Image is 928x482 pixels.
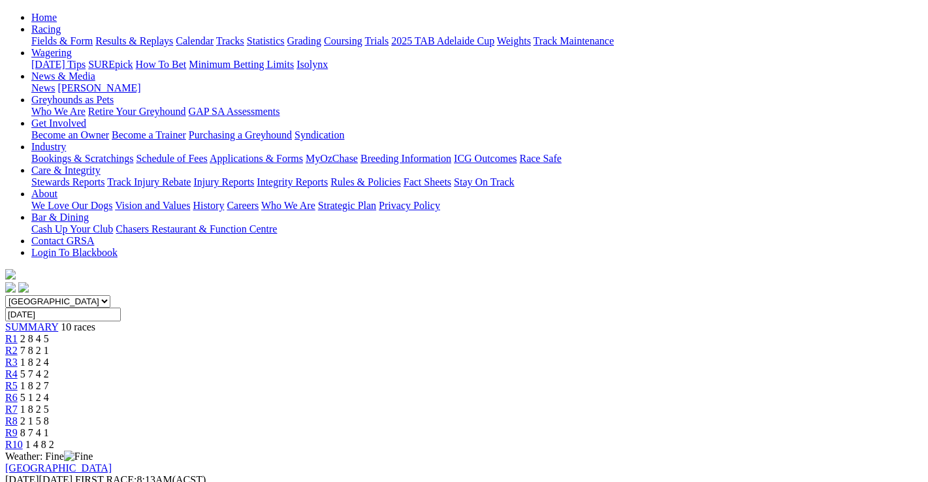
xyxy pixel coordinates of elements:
[31,165,101,176] a: Care & Integrity
[31,153,923,165] div: Industry
[20,333,49,344] span: 2 8 4 5
[31,82,55,93] a: News
[20,357,49,368] span: 1 8 2 4
[112,129,186,140] a: Become a Trainer
[31,82,923,94] div: News & Media
[20,380,49,391] span: 1 8 2 7
[5,333,18,344] a: R1
[31,59,923,71] div: Wagering
[31,94,114,105] a: Greyhounds as Pets
[5,439,23,450] a: R10
[404,176,451,187] a: Fact Sheets
[534,35,614,46] a: Track Maintenance
[31,223,923,235] div: Bar & Dining
[31,24,61,35] a: Racing
[31,35,93,46] a: Fields & Form
[5,427,18,438] a: R9
[360,153,451,164] a: Breeding Information
[136,153,207,164] a: Schedule of Fees
[31,129,923,141] div: Get Involved
[18,282,29,293] img: twitter.svg
[31,223,113,234] a: Cash Up Your Club
[31,235,94,246] a: Contact GRSA
[216,35,244,46] a: Tracks
[189,59,294,70] a: Minimum Betting Limits
[57,82,140,93] a: [PERSON_NAME]
[5,415,18,426] a: R8
[31,71,95,82] a: News & Media
[31,12,57,23] a: Home
[20,415,49,426] span: 2 1 5 8
[5,282,16,293] img: facebook.svg
[31,176,923,188] div: Care & Integrity
[5,368,18,379] a: R4
[5,321,58,332] a: SUMMARY
[31,106,923,118] div: Greyhounds as Pets
[193,200,224,211] a: History
[330,176,401,187] a: Rules & Policies
[210,153,303,164] a: Applications & Forms
[5,357,18,368] a: R3
[295,129,344,140] a: Syndication
[31,200,112,211] a: We Love Our Dogs
[454,176,514,187] a: Stay On Track
[31,212,89,223] a: Bar & Dining
[64,451,93,462] img: Fine
[257,176,328,187] a: Integrity Reports
[5,308,121,321] input: Select date
[20,368,49,379] span: 5 7 4 2
[20,404,49,415] span: 1 8 2 5
[5,380,18,391] a: R5
[379,200,440,211] a: Privacy Policy
[5,404,18,415] a: R7
[31,106,86,117] a: Who We Are
[31,176,104,187] a: Stewards Reports
[136,59,187,70] a: How To Bet
[95,35,173,46] a: Results & Replays
[31,59,86,70] a: [DATE] Tips
[227,200,259,211] a: Careers
[5,345,18,356] a: R2
[31,35,923,47] div: Racing
[31,247,118,258] a: Login To Blackbook
[25,439,54,450] span: 1 4 8 2
[31,200,923,212] div: About
[391,35,494,46] a: 2025 TAB Adelaide Cup
[193,176,254,187] a: Injury Reports
[5,392,18,403] a: R6
[454,153,517,164] a: ICG Outcomes
[31,118,86,129] a: Get Involved
[318,200,376,211] a: Strategic Plan
[20,345,49,356] span: 7 8 2 1
[519,153,561,164] a: Race Safe
[31,141,66,152] a: Industry
[20,427,49,438] span: 8 7 4 1
[287,35,321,46] a: Grading
[261,200,315,211] a: Who We Are
[5,451,93,462] span: Weather: Fine
[31,153,133,164] a: Bookings & Scratchings
[5,269,16,280] img: logo-grsa-white.png
[247,35,285,46] a: Statistics
[31,47,72,58] a: Wagering
[176,35,214,46] a: Calendar
[189,106,280,117] a: GAP SA Assessments
[324,35,362,46] a: Coursing
[497,35,531,46] a: Weights
[364,35,389,46] a: Trials
[61,321,95,332] span: 10 races
[88,59,133,70] a: SUREpick
[31,188,57,199] a: About
[296,59,328,70] a: Isolynx
[5,462,112,474] a: [GEOGRAPHIC_DATA]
